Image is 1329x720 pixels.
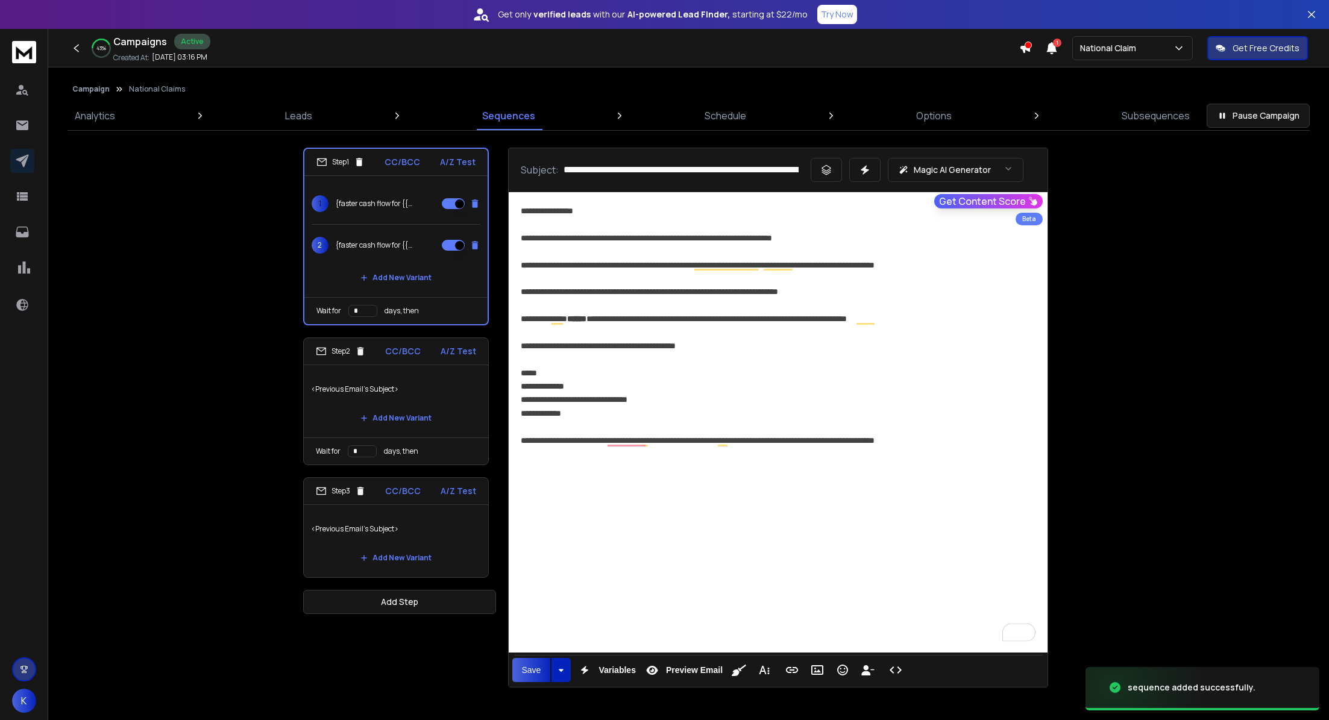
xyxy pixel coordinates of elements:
[385,156,420,168] p: CC/BCC
[312,195,328,212] span: 1
[316,157,365,167] div: Step 1
[385,345,421,357] p: CC/BCC
[727,658,750,682] button: Clean HTML
[75,108,115,123] p: Analytics
[316,306,341,316] p: Wait for
[385,485,421,497] p: CC/BCC
[498,8,808,20] p: Get only with our starting at $22/mo
[303,477,489,578] li: Step3CC/BCCA/Z Test<Previous Email's Subject>Add New Variant
[914,164,991,176] p: Magic AI Generator
[909,101,959,130] a: Options
[664,665,725,675] span: Preview Email
[697,101,753,130] a: Schedule
[596,665,638,675] span: Variables
[817,5,857,24] button: Try Now
[627,8,730,20] strong: AI-powered Lead Finder,
[12,689,36,713] button: K
[1016,213,1043,225] div: Beta
[351,546,441,570] button: Add New Variant
[316,446,341,456] p: Wait for
[916,108,952,123] p: Options
[278,101,319,130] a: Leads
[96,45,106,52] p: 43 %
[174,34,210,49] div: Active
[113,34,167,49] h1: Campaigns
[440,156,476,168] p: A/Z Test
[384,446,418,456] p: days, then
[884,658,907,682] button: Code View
[312,237,328,254] span: 2
[533,8,591,20] strong: verified leads
[512,658,551,682] button: Save
[753,658,776,682] button: More Text
[113,53,149,63] p: Created At:
[285,108,312,123] p: Leads
[1122,108,1190,123] p: Subsequences
[152,52,207,62] p: [DATE] 03:16 PM
[705,108,746,123] p: Schedule
[781,658,803,682] button: Insert Link (⌘K)
[303,148,489,325] li: Step1CC/BCCA/Z Test1{faster cash flow for {{companyName}}|Faster growth for {{companyName}}|Turn ...
[129,84,185,94] p: National Claims
[806,658,829,682] button: Insert Image (⌘P)
[475,101,542,130] a: Sequences
[1233,42,1299,54] p: Get Free Credits
[509,192,1048,653] div: To enrich screen reader interactions, please activate Accessibility in Grammarly extension settings
[303,337,489,465] li: Step2CC/BCCA/Z Test<Previous Email's Subject>Add New VariantWait fordays, then
[72,84,110,94] button: Campaign
[934,194,1043,208] button: Get Content Score
[303,590,496,614] button: Add Step
[521,163,559,177] p: Subject:
[316,486,366,496] div: Step 3
[1053,39,1061,47] span: 1
[12,41,36,63] img: logo
[316,346,366,357] div: Step 2
[641,658,725,682] button: Preview Email
[1207,104,1310,128] button: Pause Campaign
[856,658,879,682] button: Insert Unsubscribe Link
[351,406,441,430] button: Add New Variant
[821,8,853,20] p: Try Now
[311,372,481,406] p: <Previous Email's Subject>
[336,199,413,208] p: {faster cash flow for {{companyName}}|Faster growth for {{companyName}}|Turn invoices into ROI}
[482,108,535,123] p: Sequences
[336,240,413,250] p: {faster cash flow for {{companyName}}|Faster growth for {{companyName}}|Turn invoices into ROI}
[1080,42,1141,54] p: National Claim
[351,266,441,290] button: Add New Variant
[1128,681,1255,693] div: sequence added successfully.
[441,345,476,357] p: A/Z Test
[831,658,854,682] button: Emoticons
[441,485,476,497] p: A/Z Test
[1207,36,1308,60] button: Get Free Credits
[888,158,1023,182] button: Magic AI Generator
[1114,101,1197,130] a: Subsequences
[385,306,419,316] p: days, then
[573,658,638,682] button: Variables
[68,101,122,130] a: Analytics
[311,512,481,546] p: <Previous Email's Subject>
